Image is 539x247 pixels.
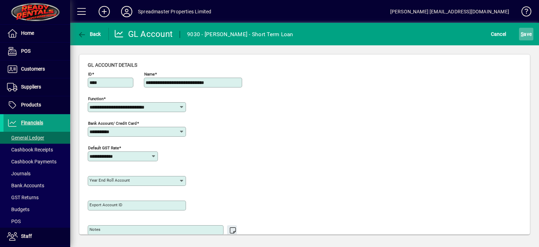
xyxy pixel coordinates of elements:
[7,195,39,200] span: GST Returns
[93,5,115,18] button: Add
[89,178,130,183] mat-label: Year end roll account
[88,72,92,77] mat-label: ID
[519,28,533,40] button: Save
[4,203,70,215] a: Budgets
[21,66,45,72] span: Customers
[138,6,211,17] div: Spreadmaster Properties Limited
[89,227,100,232] mat-label: Notes
[7,159,56,164] span: Cashbook Payments
[21,84,41,90] span: Suppliers
[21,120,43,125] span: Financials
[115,5,138,18] button: Profile
[78,31,101,37] span: Back
[88,62,137,68] span: GL account details
[4,43,70,60] a: POS
[516,1,530,24] a: Knowledge Base
[88,145,119,150] mat-label: Default GST rate
[21,30,34,36] span: Home
[4,25,70,42] a: Home
[521,28,532,40] span: ave
[491,28,506,40] span: Cancel
[489,28,508,40] button: Cancel
[70,28,109,40] app-page-header-button: Back
[21,233,32,239] span: Staff
[390,6,509,17] div: [PERSON_NAME] [EMAIL_ADDRESS][DOMAIN_NAME]
[4,228,70,245] a: Staff
[4,132,70,144] a: General Ledger
[4,144,70,156] a: Cashbook Receipts
[4,215,70,227] a: POS
[7,171,31,176] span: Journals
[4,60,70,78] a: Customers
[4,78,70,96] a: Suppliers
[114,28,173,40] div: GL Account
[4,168,70,180] a: Journals
[7,219,21,224] span: POS
[21,48,31,54] span: POS
[521,31,524,37] span: S
[4,191,70,203] a: GST Returns
[76,28,103,40] button: Back
[21,102,41,108] span: Products
[7,183,44,188] span: Bank Accounts
[88,96,104,101] mat-label: Function
[144,72,155,77] mat-label: Name
[7,147,53,152] span: Cashbook Receipts
[4,96,70,114] a: Products
[89,202,122,207] mat-label: Export account ID
[4,156,70,168] a: Cashbook Payments
[187,29,293,40] div: 9030 - [PERSON_NAME] - Short Term Loan
[88,121,137,126] mat-label: Bank Account/ Credit card
[7,207,29,212] span: Budgets
[7,135,44,141] span: General Ledger
[4,180,70,191] a: Bank Accounts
